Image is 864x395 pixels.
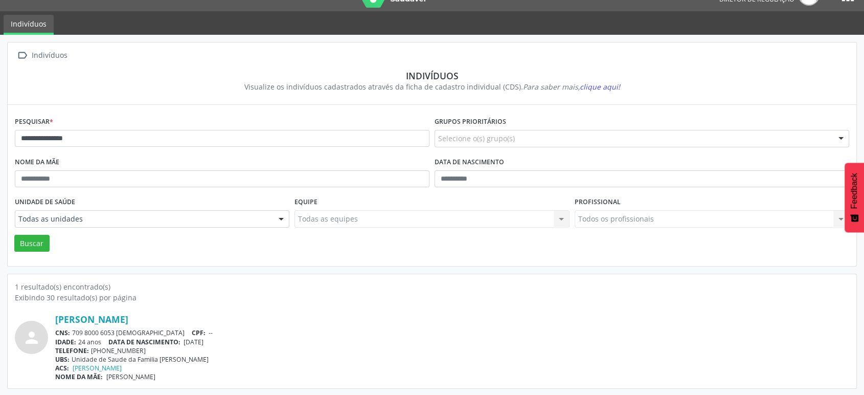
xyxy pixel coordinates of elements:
[15,48,30,63] i: 
[15,281,849,292] div: 1 resultado(s) encontrado(s)
[22,328,41,347] i: person
[55,346,849,355] div: [PHONE_NUMBER]
[55,328,849,337] div: 709 8000 6053 [DEMOGRAPHIC_DATA]
[55,338,76,346] span: IDADE:
[435,114,506,130] label: Grupos prioritários
[55,372,103,381] span: NOME DA MÃE:
[55,328,70,337] span: CNS:
[55,338,849,346] div: 24 anos
[14,235,50,252] button: Buscar
[108,338,180,346] span: DATA DE NASCIMENTO:
[580,82,620,92] span: clique aqui!
[294,194,317,210] label: Equipe
[22,81,842,92] div: Visualize os indivíduos cadastrados através da ficha de cadastro individual (CDS).
[523,82,620,92] i: Para saber mais,
[15,155,59,170] label: Nome da mãe
[15,48,69,63] a:  Indivíduos
[192,328,206,337] span: CPF:
[184,338,203,346] span: [DATE]
[845,163,864,232] button: Feedback - Mostrar pesquisa
[575,194,621,210] label: Profissional
[55,364,69,372] span: ACS:
[15,114,53,130] label: Pesquisar
[209,328,213,337] span: --
[55,355,849,364] div: Unidade de Saude da Familia [PERSON_NAME]
[30,48,69,63] div: Indivíduos
[15,194,75,210] label: Unidade de saúde
[4,15,54,35] a: Indivíduos
[850,173,859,209] span: Feedback
[106,372,155,381] span: [PERSON_NAME]
[55,314,128,325] a: [PERSON_NAME]
[73,364,122,372] a: [PERSON_NAME]
[55,346,89,355] span: TELEFONE:
[55,355,70,364] span: UBS:
[438,133,515,144] span: Selecione o(s) grupo(s)
[435,155,504,170] label: Data de nascimento
[22,70,842,81] div: Indivíduos
[18,214,268,224] span: Todas as unidades
[15,292,849,303] div: Exibindo 30 resultado(s) por página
